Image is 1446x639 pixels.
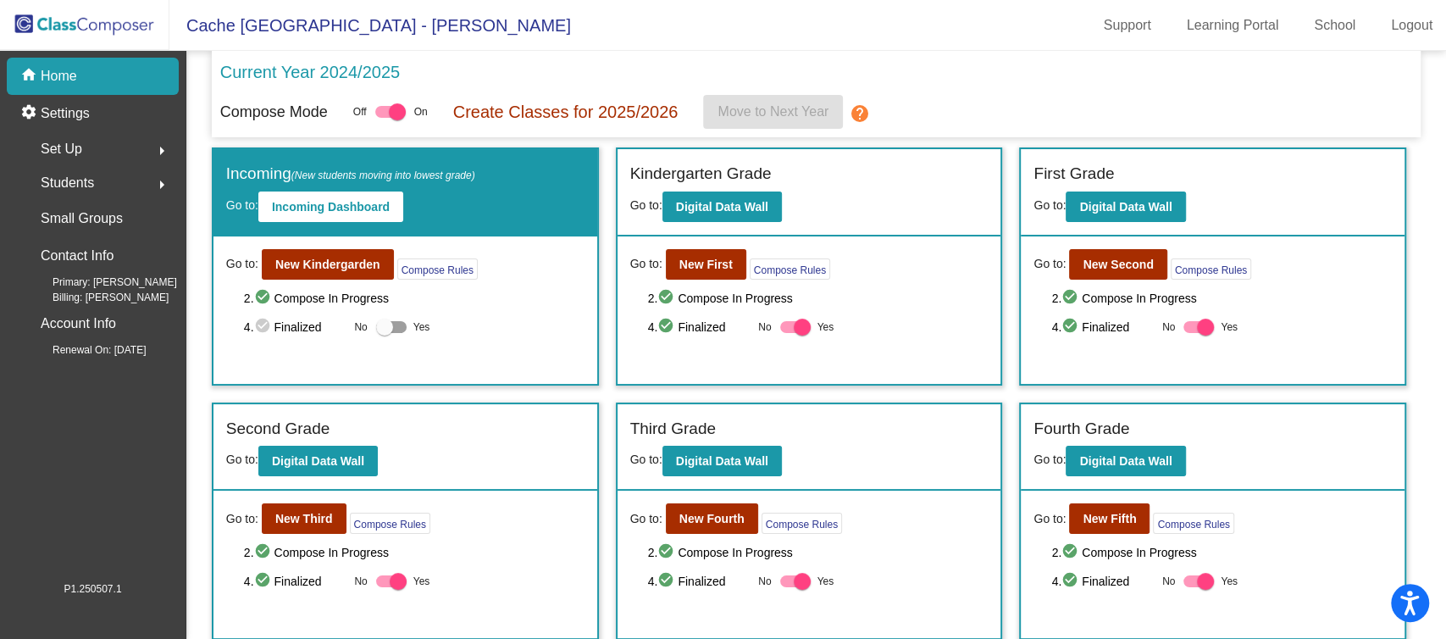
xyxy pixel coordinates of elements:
mat-icon: check_circle [254,288,274,308]
mat-icon: check_circle [1061,317,1082,337]
button: Digital Data Wall [662,192,782,222]
span: Go to: [630,255,662,273]
button: Compose Rules [762,513,842,534]
button: New Second [1069,249,1166,280]
span: No [354,319,367,335]
span: 4. Finalized [244,317,346,337]
span: No [758,319,771,335]
p: Current Year 2024/2025 [220,59,400,85]
span: No [1162,319,1175,335]
label: First Grade [1033,162,1114,186]
button: Digital Data Wall [662,446,782,476]
mat-icon: check_circle [1061,571,1082,592]
span: 2. Compose In Progress [1051,288,1392,308]
p: Create Classes for 2025/2026 [453,99,679,125]
span: 2. Compose In Progress [1051,542,1392,563]
a: Learning Portal [1173,12,1293,39]
span: (New students moving into lowest grade) [291,169,475,181]
span: Students [41,171,94,195]
b: Digital Data Wall [1079,454,1172,468]
span: Go to: [630,198,662,212]
span: Off [353,104,367,119]
span: Go to: [630,510,662,528]
span: Go to: [1033,453,1066,466]
button: Digital Data Wall [1066,192,1185,222]
label: Incoming [226,162,475,186]
b: New First [679,258,733,271]
button: Move to Next Year [703,95,843,129]
button: Incoming Dashboard [258,192,403,222]
label: Third Grade [630,417,716,442]
span: 2. Compose In Progress [648,288,989,308]
p: Compose Mode [220,101,328,124]
span: Yes [1221,317,1238,337]
span: 4. Finalized [648,317,751,337]
mat-icon: arrow_right [152,175,172,195]
span: On [414,104,428,119]
button: Compose Rules [750,258,830,280]
a: School [1300,12,1369,39]
span: 4. Finalized [1051,571,1154,592]
span: 2. Compose In Progress [648,542,989,563]
b: New Fifth [1083,512,1136,525]
button: New Kindergarden [262,249,394,280]
mat-icon: home [20,66,41,86]
span: Billing: [PERSON_NAME] [25,290,169,305]
span: 2. Compose In Progress [244,542,584,563]
mat-icon: check_circle [657,288,678,308]
button: New Fourth [666,503,758,534]
span: Yes [413,571,430,592]
span: Move to Next Year [717,104,828,119]
span: Set Up [41,137,82,161]
span: 4. Finalized [244,571,346,592]
span: Yes [1221,571,1238,592]
span: Renewal On: [DATE] [25,342,146,358]
button: Compose Rules [350,513,430,534]
span: No [354,574,367,589]
mat-icon: check_circle [254,542,274,563]
span: 4. Finalized [648,571,751,592]
span: Go to: [630,453,662,466]
label: Second Grade [226,417,330,442]
button: Compose Rules [1171,258,1251,280]
b: Incoming Dashboard [272,200,390,214]
b: New Third [275,512,333,525]
button: Compose Rules [397,258,478,280]
span: Go to: [1033,255,1066,273]
a: Support [1090,12,1165,39]
button: New First [666,249,746,280]
button: Compose Rules [1153,513,1233,534]
p: Contact Info [41,244,114,268]
button: New Third [262,503,346,534]
a: Logout [1377,12,1446,39]
span: 2. Compose In Progress [244,288,584,308]
b: New Second [1083,258,1153,271]
mat-icon: check_circle [1061,288,1082,308]
b: New Kindergarden [275,258,380,271]
span: Go to: [226,510,258,528]
mat-icon: arrow_right [152,141,172,161]
span: Yes [413,317,430,337]
p: Small Groups [41,207,123,231]
b: Digital Data Wall [272,454,364,468]
mat-icon: check_circle [1061,542,1082,563]
b: Digital Data Wall [676,200,768,214]
span: Yes [817,571,834,592]
span: Yes [817,317,834,337]
mat-icon: settings [20,103,41,124]
span: Go to: [226,255,258,273]
span: No [758,574,771,589]
label: Kindergarten Grade [630,162,772,186]
span: Go to: [1033,198,1066,212]
mat-icon: check_circle [254,571,274,592]
mat-icon: help [850,103,870,124]
label: Fourth Grade [1033,417,1129,442]
span: Cache [GEOGRAPHIC_DATA] - [PERSON_NAME] [169,12,571,39]
mat-icon: check_circle [657,542,678,563]
b: New Fourth [679,512,745,525]
mat-icon: check_circle [254,317,274,337]
p: Home [41,66,77,86]
b: Digital Data Wall [1079,200,1172,214]
button: New Fifth [1069,503,1150,534]
span: Go to: [1033,510,1066,528]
